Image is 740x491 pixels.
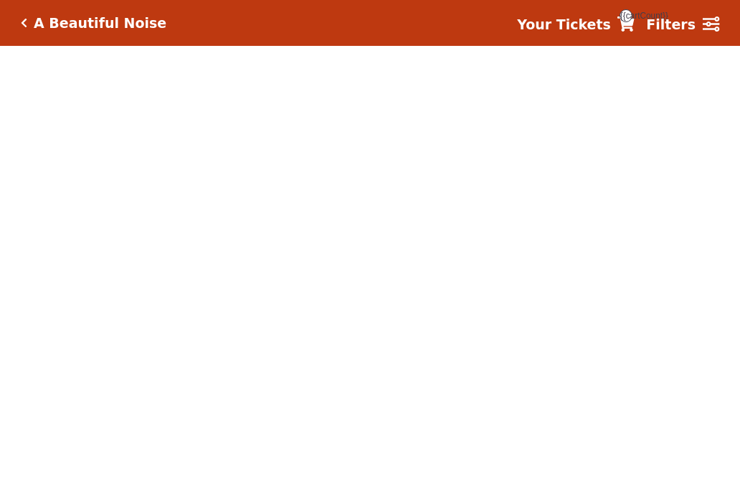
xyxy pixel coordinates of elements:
[620,9,632,22] span: {{cartCount}}
[646,14,719,35] a: Filters
[646,16,696,32] strong: Filters
[21,18,27,28] a: Click here to go back to filters
[34,15,166,32] h5: A Beautiful Noise
[517,14,635,35] a: Your Tickets {{cartCount}}
[517,16,611,32] strong: Your Tickets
